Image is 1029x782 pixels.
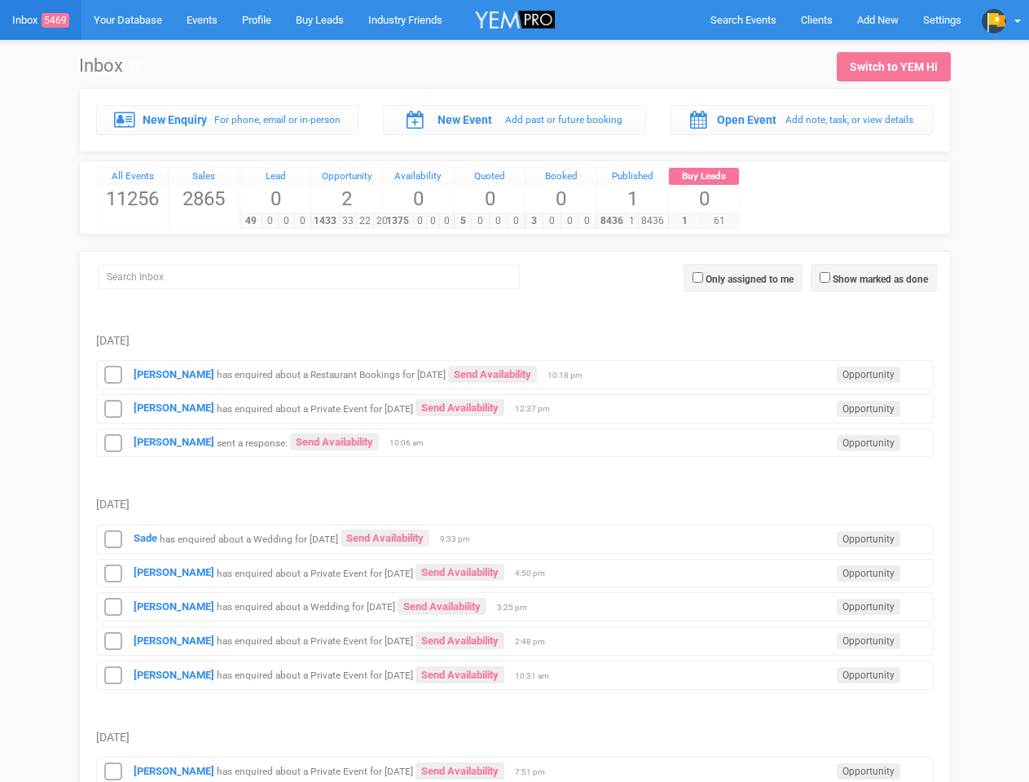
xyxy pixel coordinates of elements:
[455,168,525,186] a: Quoted
[278,213,295,229] span: 0
[373,213,391,229] span: 20
[857,14,899,26] span: Add New
[389,437,430,449] span: 10:06 am
[833,272,928,287] label: Show marked as done
[669,185,740,213] span: 0
[837,367,900,383] span: Opportunity
[134,368,214,380] a: [PERSON_NAME]
[497,602,538,613] span: 3:25 pm
[505,114,622,125] small: Add past or future booking
[597,185,668,213] span: 1
[217,567,413,578] small: has enquired about a Private Event for [DATE]
[671,105,934,134] a: Open Event Add note, task, or view details
[383,105,646,134] a: New Event Add past or future booking
[515,767,556,778] span: 7:51 pm
[525,168,596,186] a: Booked
[217,766,413,777] small: has enquired about a Private Event for [DATE]
[339,213,357,229] span: 33
[597,168,668,186] a: Published
[143,112,207,128] label: New Enquiry
[310,213,340,229] span: 1433
[214,114,341,125] small: For phone, email or in-person
[262,213,279,229] span: 0
[341,529,429,547] a: Send Availability
[217,437,288,448] small: sent a response:
[489,213,508,229] span: 0
[561,213,579,229] span: 0
[98,265,520,289] input: Search Inbox
[96,335,934,347] h5: [DATE]
[596,213,627,229] span: 8436
[134,566,214,578] a: [PERSON_NAME]
[471,213,490,229] span: 0
[525,213,543,229] span: 3
[134,402,214,414] a: [PERSON_NAME]
[717,112,776,128] label: Open Event
[169,185,240,213] span: 2865
[454,213,473,229] span: 5
[578,213,596,229] span: 0
[416,666,504,683] a: Send Availability
[383,168,454,186] a: Availability
[515,568,556,579] span: 4:50 pm
[837,435,900,451] span: Opportunity
[455,185,525,213] span: 0
[416,632,504,649] a: Send Availability
[426,213,440,229] span: 0
[448,366,537,383] a: Send Availability
[706,272,794,287] label: Only assigned to me
[982,9,1006,33] img: profile.png
[382,213,413,229] span: 1375
[311,185,382,213] span: 2
[701,213,740,229] span: 61
[134,765,214,777] a: [PERSON_NAME]
[837,52,951,81] a: Switch to YEM Hi
[98,168,169,186] a: All Events
[515,403,556,415] span: 12:37 pm
[785,114,913,125] small: Add note, task, or view details
[240,168,311,186] div: Lead
[134,600,214,613] a: [PERSON_NAME]
[217,402,413,414] small: has enquired about a Private Event for [DATE]
[837,633,900,649] span: Opportunity
[515,636,556,648] span: 2:48 pm
[416,762,504,780] a: Send Availability
[217,635,413,647] small: has enquired about a Private Event for [DATE]
[801,14,833,26] span: Clients
[837,667,900,683] span: Opportunity
[217,369,446,380] small: has enquired about a Restaurant Bookings for [DATE]
[290,433,379,450] a: Send Availability
[160,533,338,544] small: has enquired about a Wedding for [DATE]
[439,213,453,229] span: 0
[525,185,596,213] span: 0
[837,401,900,417] span: Opportunity
[169,168,240,186] a: Sales
[134,635,214,647] a: [PERSON_NAME]
[440,534,481,545] span: 9:33 pm
[547,370,588,381] span: 10:18 pm
[416,399,504,416] a: Send Availability
[669,168,740,186] a: Buy Leads
[837,763,900,780] span: Opportunity
[79,56,142,76] h1: Inbox
[134,532,157,544] a: Sade
[837,599,900,615] span: Opportunity
[543,213,561,229] span: 0
[850,59,938,75] div: Switch to YEM Hi
[311,168,382,186] a: Opportunity
[837,531,900,547] span: Opportunity
[438,112,492,128] label: New Event
[356,213,374,229] span: 22
[240,213,262,229] span: 49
